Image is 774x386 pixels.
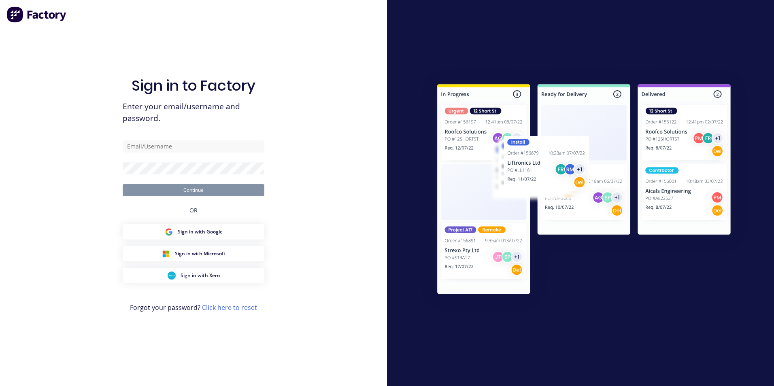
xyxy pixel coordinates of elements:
input: Email/Username [123,140,264,153]
button: Microsoft Sign inSign in with Microsoft [123,246,264,261]
img: Sign in [419,68,748,313]
span: Sign in with Xero [181,272,220,279]
button: Continue [123,184,264,196]
div: OR [189,196,198,224]
h1: Sign in to Factory [132,77,255,94]
span: Forgot your password? [130,303,257,312]
img: Xero Sign in [168,271,176,280]
span: Sign in with Microsoft [175,250,225,257]
a: Click here to reset [202,303,257,312]
button: Xero Sign inSign in with Xero [123,268,264,283]
img: Factory [6,6,67,23]
img: Google Sign in [165,228,173,236]
span: Enter your email/username and password. [123,101,264,124]
img: Microsoft Sign in [162,250,170,258]
span: Sign in with Google [178,228,223,235]
button: Google Sign inSign in with Google [123,224,264,240]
